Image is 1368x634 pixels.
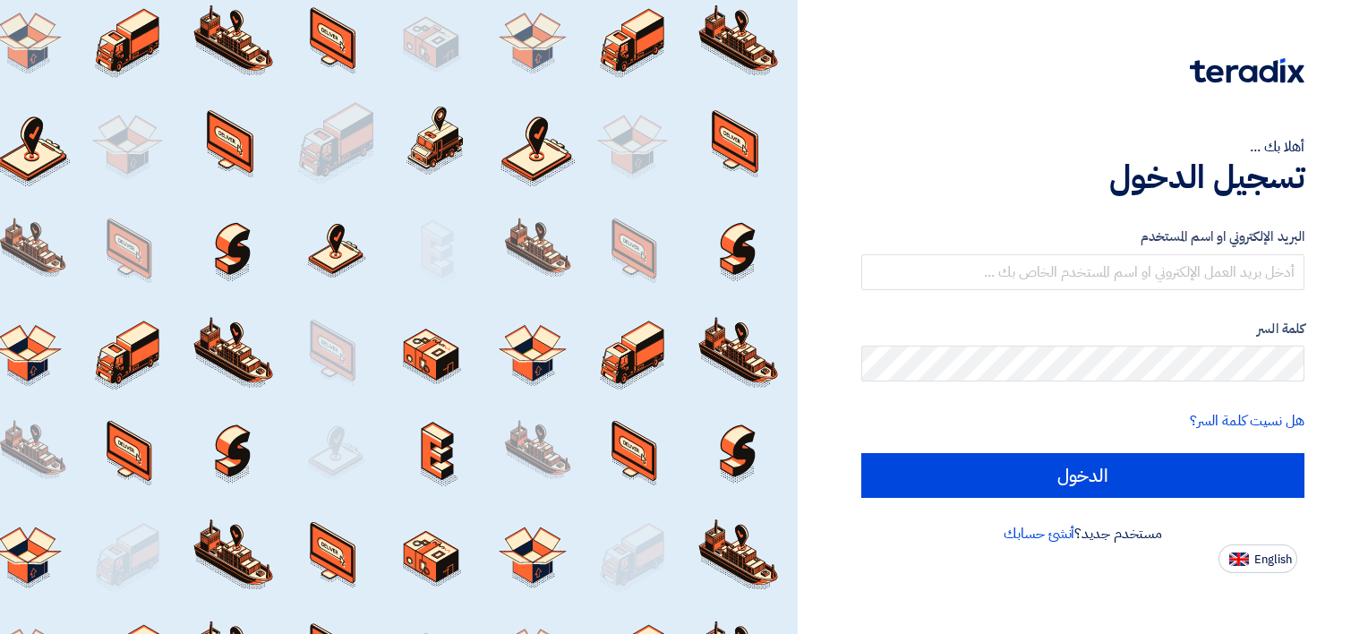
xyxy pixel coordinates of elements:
img: en-US.png [1229,553,1249,566]
div: أهلا بك ... [861,136,1304,158]
input: أدخل بريد العمل الإلكتروني او اسم المستخدم الخاص بك ... [861,254,1304,290]
h1: تسجيل الدخول [861,158,1304,197]
span: English [1254,553,1292,566]
img: Teradix logo [1190,58,1304,83]
label: البريد الإلكتروني او اسم المستخدم [861,227,1304,247]
label: كلمة السر [861,319,1304,339]
div: مستخدم جديد؟ [861,523,1304,544]
input: الدخول [861,453,1304,498]
a: هل نسيت كلمة السر؟ [1190,410,1304,432]
button: English [1218,544,1297,573]
a: أنشئ حسابك [1004,523,1074,544]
